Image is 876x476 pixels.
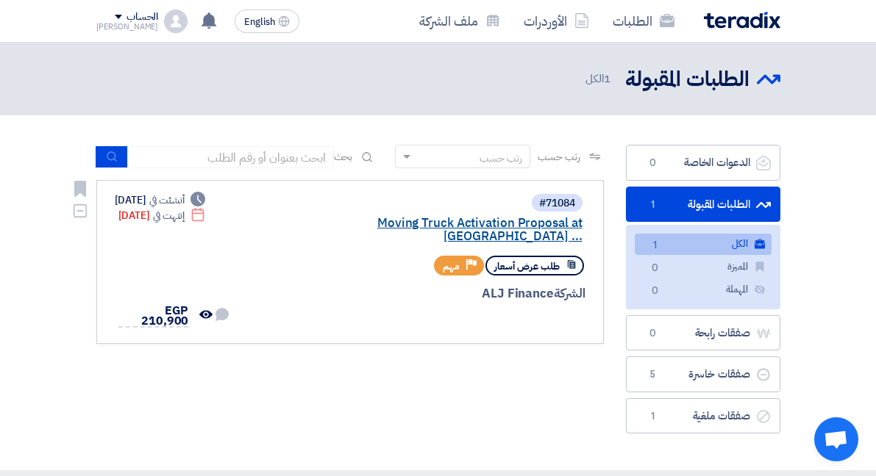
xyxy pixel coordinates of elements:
[153,208,185,223] span: إنتهت في
[644,156,662,170] span: 0
[647,284,664,299] span: 0
[626,398,780,434] a: صفقات ملغية1
[626,315,780,351] a: صفقات رابحة0
[127,11,158,24] div: الحساب
[539,198,575,209] div: #71084
[494,259,560,273] span: طلب عرض أسعار
[242,284,585,303] div: ALJ Finance
[288,217,583,243] a: Moving Truck Activation Proposal at [GEOGRAPHIC_DATA] ...
[443,259,460,273] span: مهم
[604,71,610,87] span: 1
[635,279,772,300] a: المهملة
[164,10,188,33] img: profile_test.png
[635,256,772,278] a: المميزة
[149,192,185,208] span: أنشئت في
[704,12,780,29] img: Teradix logo
[625,65,749,94] h2: الطلبات المقبولة
[644,198,662,212] span: 1
[538,149,580,165] span: رتب حسب
[635,234,772,255] a: الكل
[128,146,334,168] input: ابحث بعنوان أو رقم الطلب
[235,10,299,33] button: English
[626,356,780,392] a: صفقات خاسرة5
[554,284,585,303] span: الشركة
[480,151,522,166] div: رتب حسب
[601,4,686,38] a: الطلبات
[644,326,662,341] span: 0
[407,4,512,38] a: ملف الشركة
[118,208,206,223] div: [DATE]
[512,4,601,38] a: الأوردرات
[141,302,188,330] span: EGP 210,900
[626,187,780,223] a: الطلبات المقبولة1
[115,192,206,208] div: [DATE]
[244,17,275,27] span: English
[96,23,159,31] div: [PERSON_NAME]
[334,149,353,165] span: بحث
[644,409,662,424] span: 1
[626,145,780,181] a: الدعوات الخاصة0
[647,261,664,276] span: 0
[814,417,858,461] a: Open chat
[647,238,664,253] span: 1
[585,71,613,87] span: الكل
[644,367,662,382] span: 5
